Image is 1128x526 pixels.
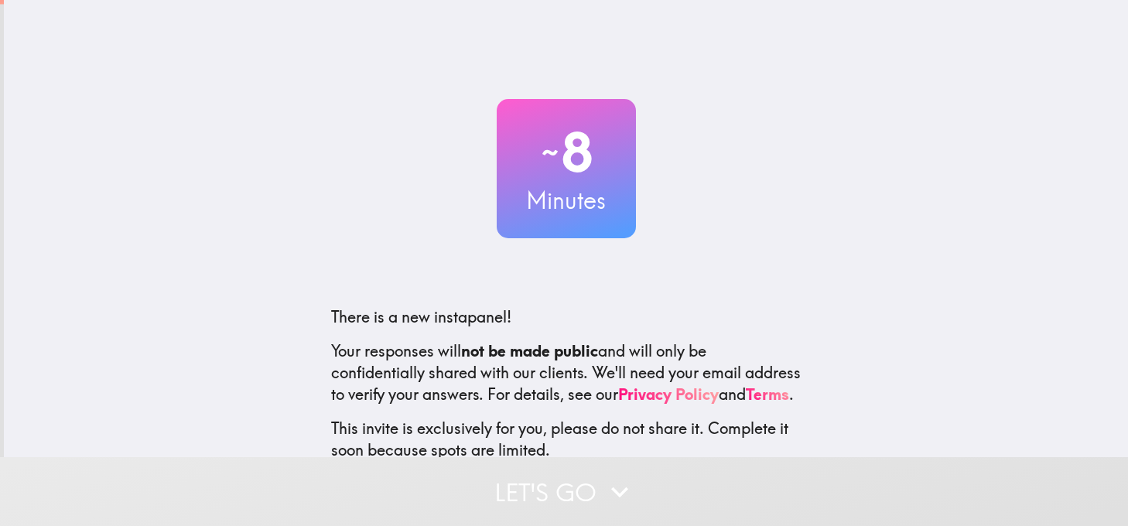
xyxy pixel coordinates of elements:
[461,341,598,360] b: not be made public
[331,418,802,461] p: This invite is exclusively for you, please do not share it. Complete it soon because spots are li...
[331,307,511,326] span: There is a new instapanel!
[331,340,802,405] p: Your responses will and will only be confidentially shared with our clients. We'll need your emai...
[497,184,636,217] h3: Minutes
[539,129,561,176] span: ~
[497,121,636,184] h2: 8
[618,384,719,404] a: Privacy Policy
[746,384,789,404] a: Terms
